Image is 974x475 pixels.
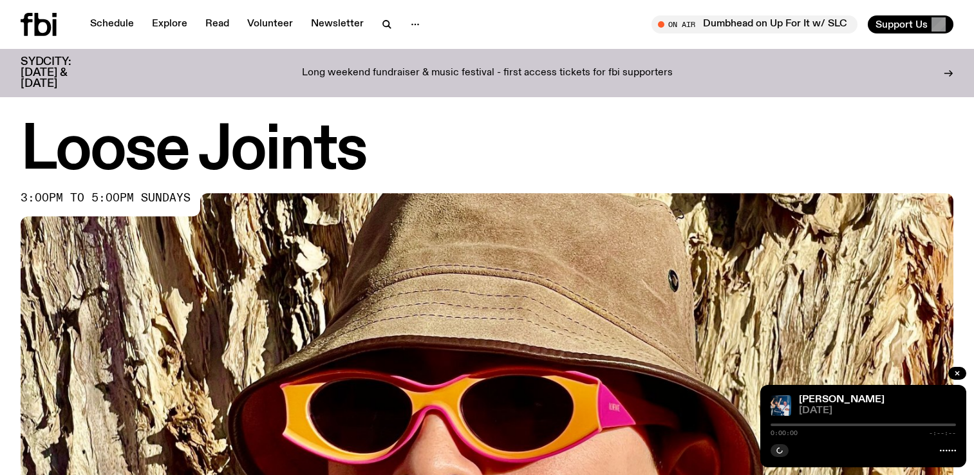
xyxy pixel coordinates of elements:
[651,15,857,33] button: On AirDumbhead on Up For It w/ SLC
[82,15,142,33] a: Schedule
[876,19,928,30] span: Support Us
[198,15,237,33] a: Read
[868,15,953,33] button: Support Us
[799,395,885,405] a: [PERSON_NAME]
[239,15,301,33] a: Volunteer
[21,57,103,89] h3: SYDCITY: [DATE] & [DATE]
[302,68,673,79] p: Long weekend fundraiser & music festival - first access tickets for fbi supporters
[21,193,191,203] span: 3:00pm to 5:00pm sundays
[799,406,956,416] span: [DATE]
[144,15,195,33] a: Explore
[303,15,371,33] a: Newsletter
[771,430,798,436] span: 0:00:00
[21,122,953,180] h1: Loose Joints
[929,430,956,436] span: -:--:--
